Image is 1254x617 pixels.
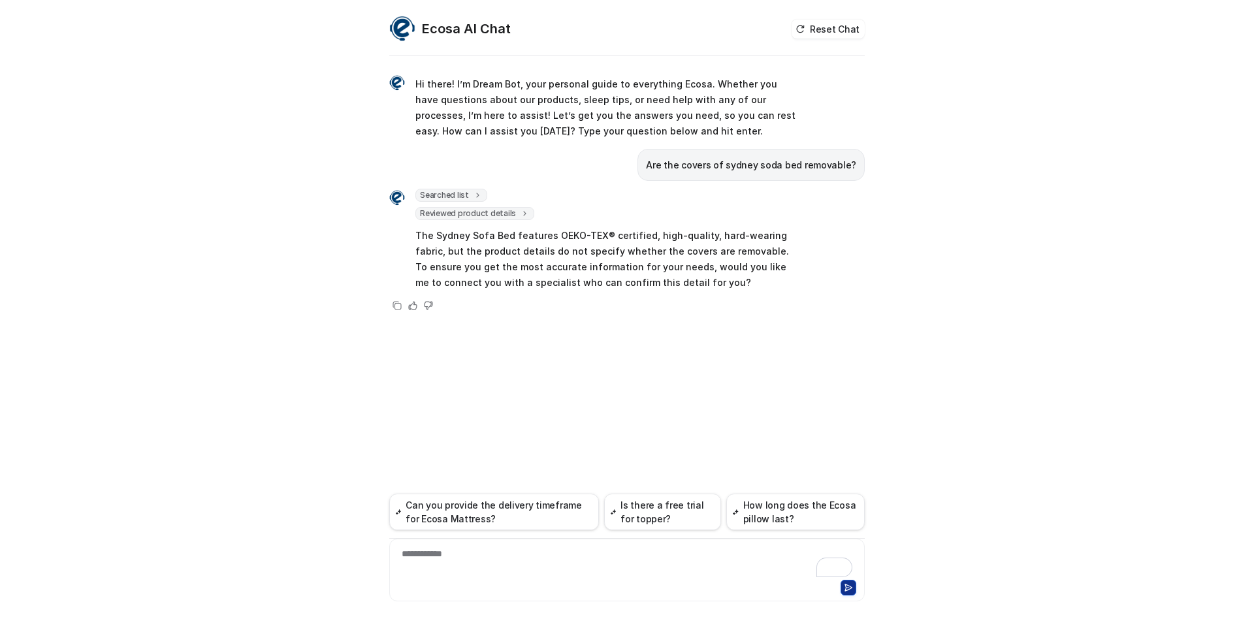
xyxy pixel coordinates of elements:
[415,189,487,202] span: Searched list
[415,207,534,220] span: Reviewed product details
[604,494,721,530] button: Is there a free trial for topper?
[646,157,856,173] p: Are the covers of sydney soda bed removable?
[415,228,797,291] p: The Sydney Sofa Bed features OEKO-TEX® certified, high-quality, hard-wearing fabric, but the prod...
[415,76,797,139] p: Hi there! I’m Dream Bot, your personal guide to everything Ecosa. Whether you have questions abou...
[792,20,865,39] button: Reset Chat
[393,547,861,577] div: To enrich screen reader interactions, please activate Accessibility in Grammarly extension settings
[389,494,599,530] button: Can you provide the delivery timeframe for Ecosa Mattress?
[389,16,415,42] img: Widget
[389,190,405,206] img: Widget
[422,20,511,38] h2: Ecosa AI Chat
[389,75,405,91] img: Widget
[726,494,865,530] button: How long does the Ecosa pillow last?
